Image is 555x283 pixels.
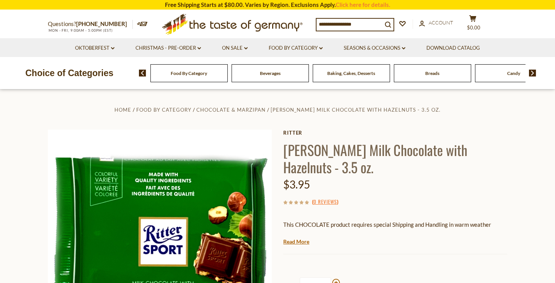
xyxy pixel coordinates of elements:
img: previous arrow [139,70,146,76]
span: $3.95 [283,178,310,191]
a: Christmas - PRE-ORDER [135,44,201,52]
a: Breads [425,70,439,76]
a: [PERSON_NAME] Milk Chocolate with Hazelnuts - 3.5 oz. [271,107,441,113]
span: Account [429,20,453,26]
a: 0 Reviews [313,198,337,206]
a: Oktoberfest [75,44,114,52]
a: Home [114,107,131,113]
a: On Sale [222,44,248,52]
li: We will ship this product in heat-protective packaging and ice during warm weather months or to w... [291,235,507,245]
a: Download Catalog [426,44,480,52]
a: Ritter [283,130,507,136]
button: $0.00 [461,15,484,34]
a: Beverages [260,70,281,76]
a: Chocolate & Marzipan [196,107,266,113]
span: MON - FRI, 9:00AM - 5:00PM (EST) [48,28,113,33]
p: Questions? [48,19,133,29]
a: [PHONE_NUMBER] [76,20,127,27]
span: ( ) [312,198,338,205]
a: Food By Category [171,70,207,76]
a: Baking, Cakes, Desserts [327,70,375,76]
p: This CHOCOLATE product requires special Shipping and Handling in warm weather [283,220,507,229]
span: $0.00 [467,24,480,31]
a: Candy [507,70,520,76]
a: Food By Category [136,107,191,113]
img: next arrow [529,70,536,76]
a: Click here for details. [336,1,390,8]
a: Read More [283,238,309,246]
a: Food By Category [269,44,323,52]
a: Account [419,19,453,27]
a: Seasons & Occasions [344,44,405,52]
h1: [PERSON_NAME] Milk Chocolate with Hazelnuts - 3.5 oz. [283,141,507,176]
